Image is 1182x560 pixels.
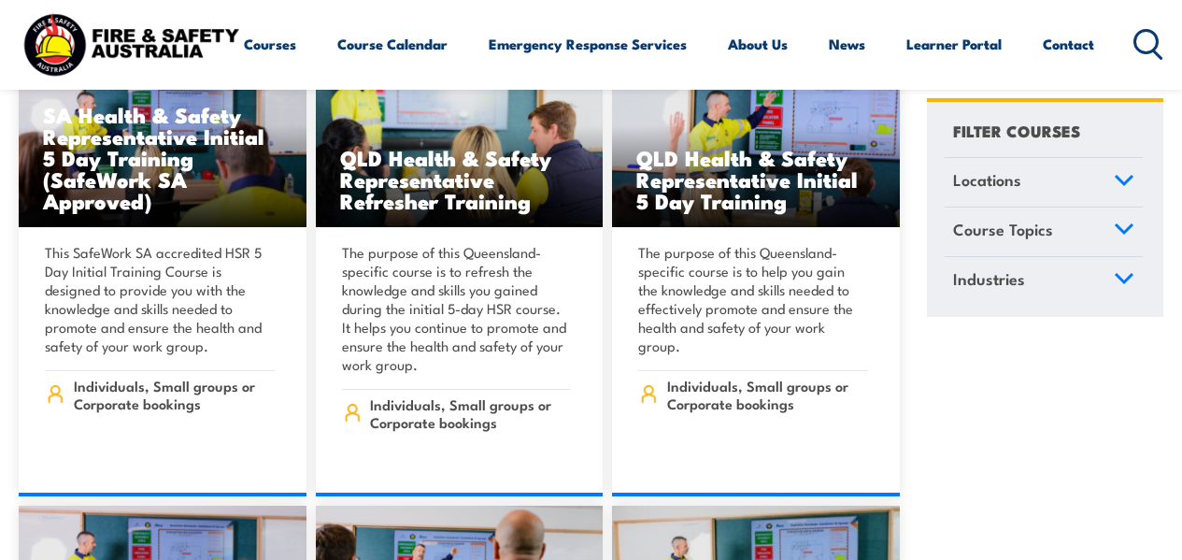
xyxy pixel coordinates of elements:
[953,266,1025,291] span: Industries
[342,243,572,374] p: The purpose of this Queensland-specific course is to refresh the knowledge and skills you gained ...
[945,256,1143,305] a: Industries
[906,22,1002,66] a: Learner Portal
[1043,22,1094,66] a: Contact
[370,395,571,431] span: Individuals, Small groups or Corporate bookings
[19,66,306,227] img: SA Health & Safety Representative Initial 5 Day Training (SafeWork SA Approved)
[953,217,1053,242] span: Course Topics
[45,243,275,355] p: This SafeWork SA accredited HSR 5 Day Initial Training Course is designed to provide you with the...
[945,208,1143,256] a: Course Topics
[489,22,687,66] a: Emergency Response Services
[74,377,275,412] span: Individuals, Small groups or Corporate bookings
[340,147,579,211] h3: QLD Health & Safety Representative Refresher Training
[316,66,604,227] a: QLD Health & Safety Representative Refresher Training
[667,377,868,412] span: Individuals, Small groups or Corporate bookings
[636,147,876,211] h3: QLD Health & Safety Representative Initial 5 Day Training
[337,22,448,66] a: Course Calendar
[953,167,1021,193] span: Locations
[43,104,282,211] h3: SA Health & Safety Representative Initial 5 Day Training (SafeWork SA Approved)
[316,66,604,227] img: QLD Health & Safety Representative Refresher TRAINING
[612,66,900,227] img: QLD Health & Safety Representative Initial 5 Day Training
[945,158,1143,207] a: Locations
[728,22,788,66] a: About Us
[638,243,868,355] p: The purpose of this Queensland-specific course is to help you gain the knowledge and skills neede...
[829,22,865,66] a: News
[953,118,1080,143] h4: FILTER COURSES
[244,22,296,66] a: Courses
